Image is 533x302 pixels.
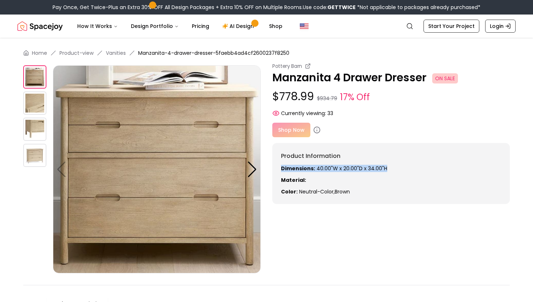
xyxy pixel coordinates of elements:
a: Shop [263,19,288,33]
h6: Product Information [281,152,501,160]
a: Start Your Project [423,20,479,33]
a: Product-view [59,49,94,57]
strong: Color: [281,188,298,195]
a: Login [485,20,516,33]
span: Currently viewing: [281,110,326,117]
a: Spacejoy [17,19,63,33]
small: $934.79 [317,95,337,102]
strong: Material: [281,176,306,184]
span: 33 [327,110,333,117]
button: How It Works [71,19,124,33]
button: Design Portfolio [125,19,185,33]
span: Manzanita-4-drawer-dresser-5faebb4ad4cf2600237f8250 [138,49,289,57]
small: Pottery Barn [272,62,302,70]
img: https://storage.googleapis.com/spacejoy-main/assets/5faebb4ad4cf2600237f8250/product_3_2bn13e5deehm [23,144,46,167]
span: brown [335,188,350,195]
p: $778.99 [272,90,510,104]
a: Vanities [106,49,126,57]
a: AI Design [216,19,262,33]
nav: Global [17,15,516,38]
a: Pricing [186,19,215,33]
img: https://storage.googleapis.com/spacejoy-main/assets/5faebb4ad4cf2600237f8250/product_1_9b9og04ap8gh [261,65,468,273]
span: ON SALE [432,73,458,83]
p: Manzanita 4 Drawer Dresser [272,71,510,84]
img: https://storage.googleapis.com/spacejoy-main/assets/5faebb4ad4cf2600237f8250/product_0_l5k83cfnjm1 [53,65,261,273]
small: 17% Off [340,91,370,104]
img: United States [300,22,309,30]
div: Pay Once, Get Twice-Plus an Extra 30% OFF All Design Packages + Extra 10% OFF on Multiple Rooms. [53,4,480,11]
span: Use code: [303,4,356,11]
img: https://storage.googleapis.com/spacejoy-main/assets/5faebb4ad4cf2600237f8250/product_0_l5k83cfnjm1 [23,65,46,89]
nav: Main [71,19,288,33]
span: neutral-color , [299,188,335,195]
p: 40.00"W x 20.00"D x 34.00"H [281,165,501,172]
strong: Dimensions: [281,165,315,172]
nav: breadcrumb [23,49,510,57]
img: https://storage.googleapis.com/spacejoy-main/assets/5faebb4ad4cf2600237f8250/product_1_9b9og04ap8gh [23,91,46,115]
a: Home [32,49,47,57]
img: https://storage.googleapis.com/spacejoy-main/assets/5faebb4ad4cf2600237f8250/product_2_d3f6mp4knf8e [23,118,46,141]
img: Spacejoy Logo [17,19,63,33]
b: GETTWICE [327,4,356,11]
span: *Not applicable to packages already purchased* [356,4,480,11]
